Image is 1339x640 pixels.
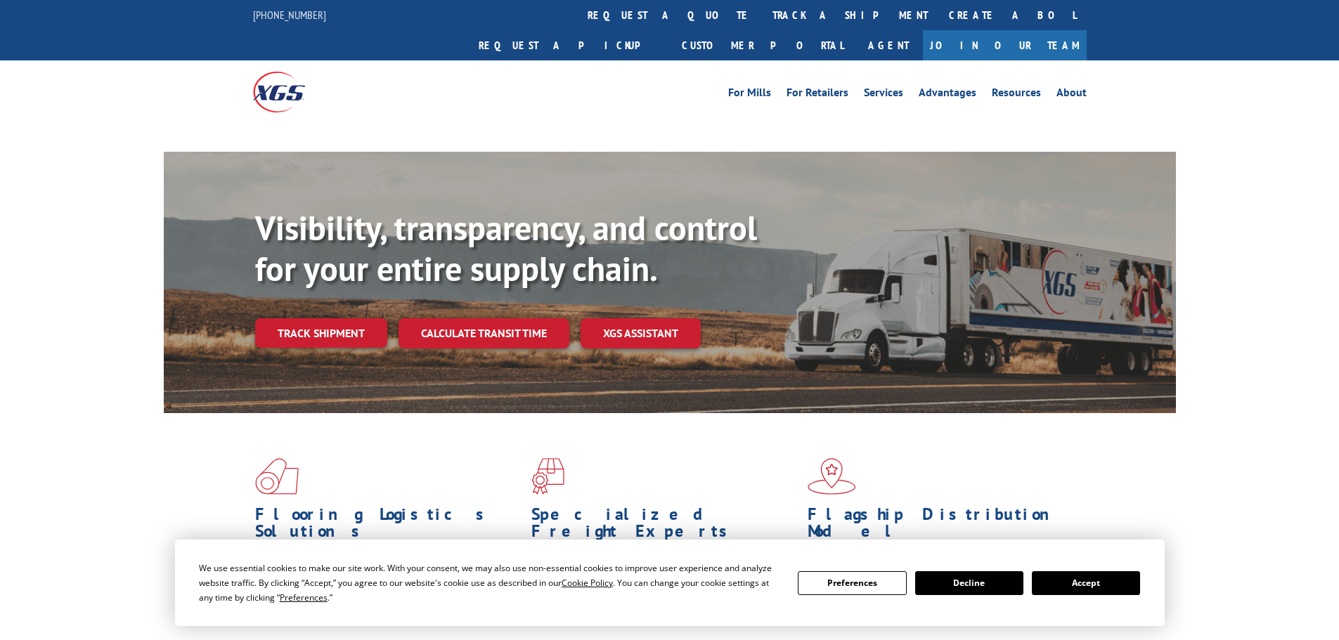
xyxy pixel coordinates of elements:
[728,87,771,103] a: For Mills
[531,458,564,495] img: xgs-icon-focused-on-flooring-red
[562,577,613,589] span: Cookie Policy
[808,458,856,495] img: xgs-icon-flagship-distribution-model-red
[1032,571,1140,595] button: Accept
[255,318,387,348] a: Track shipment
[923,30,1087,60] a: Join Our Team
[253,8,326,22] a: [PHONE_NUMBER]
[671,30,854,60] a: Customer Portal
[787,87,848,103] a: For Retailers
[1056,87,1087,103] a: About
[175,540,1165,626] div: Cookie Consent Prompt
[280,592,328,603] span: Preferences
[581,318,701,348] a: XGS ASSISTANT
[864,87,903,103] a: Services
[255,506,521,547] h1: Flooring Logistics Solutions
[531,506,797,547] h1: Specialized Freight Experts
[992,87,1041,103] a: Resources
[255,458,299,495] img: xgs-icon-total-supply-chain-intelligence-red
[468,30,671,60] a: Request a pickup
[399,318,569,348] a: Calculate transit time
[798,571,906,595] button: Preferences
[919,87,976,103] a: Advantages
[808,506,1073,547] h1: Flagship Distribution Model
[854,30,923,60] a: Agent
[915,571,1023,595] button: Decline
[199,561,781,605] div: We use essential cookies to make our site work. With your consent, we may also use non-essential ...
[255,206,757,290] b: Visibility, transparency, and control for your entire supply chain.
